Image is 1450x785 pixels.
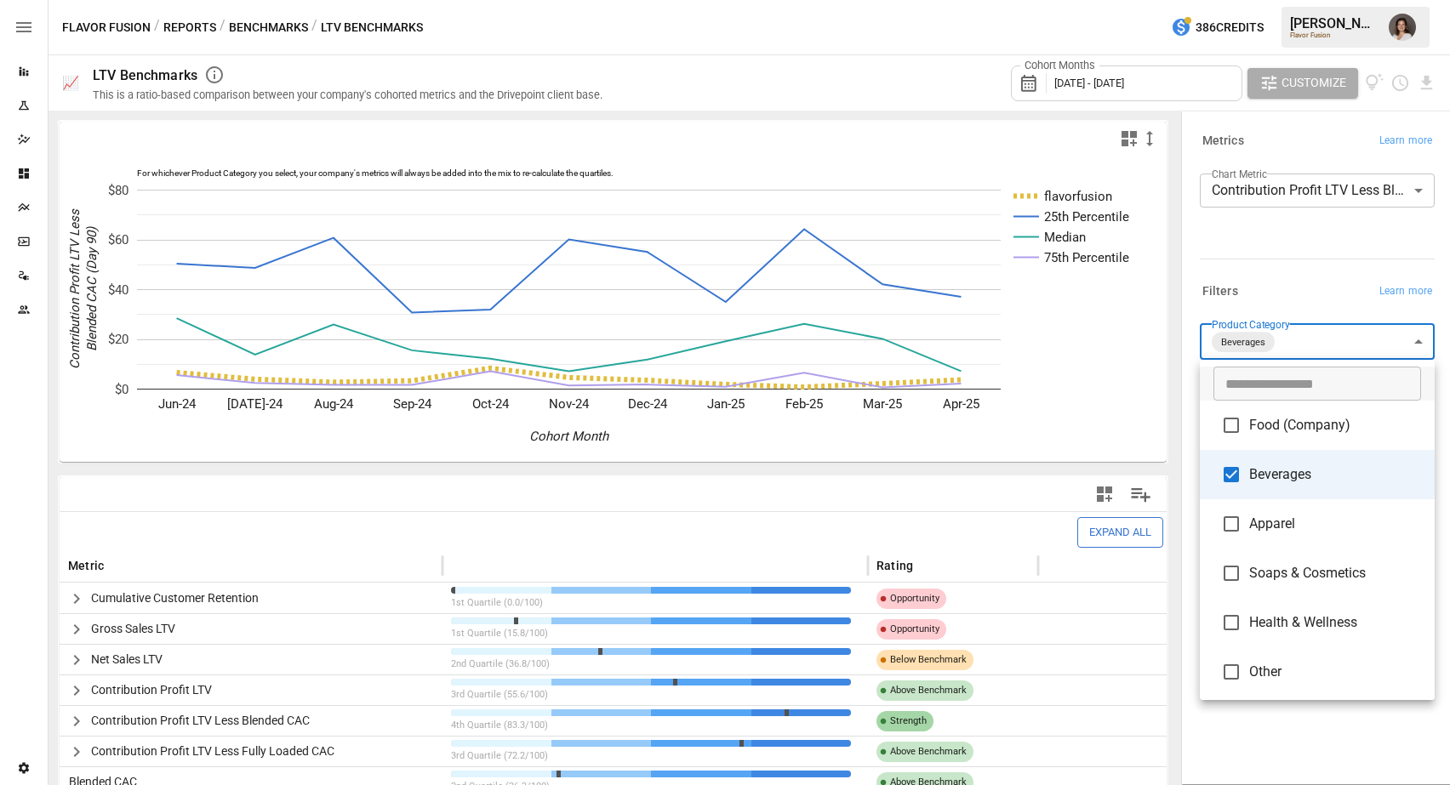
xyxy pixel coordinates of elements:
[1249,612,1421,633] span: Health & Wellness
[1249,415,1421,435] span: Food (Company)
[1249,563,1421,583] span: Soaps & Cosmetics
[1249,514,1421,534] span: Apparel
[1249,662,1421,682] span: Other
[1249,464,1421,485] span: Beverages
